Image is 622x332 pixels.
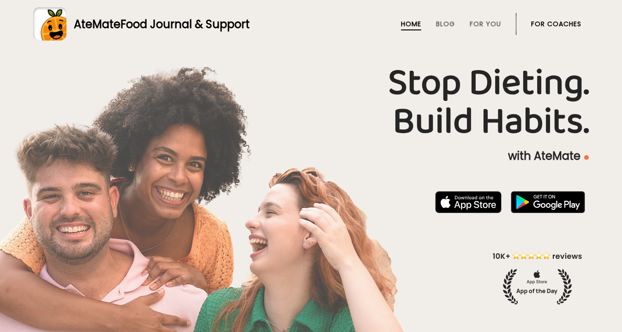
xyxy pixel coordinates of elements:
img: badge-download-apple.svg [435,191,502,213]
img: home-hero-appoftheday.png [486,250,589,304]
div: AteMate [66,16,250,32]
p: with AteMate [33,149,589,163]
a: For Coaches [531,20,581,28]
a: Blog [436,20,455,28]
span: Food Journal & Support [120,17,250,32]
a: For You [470,20,501,28]
a: Home [401,20,421,28]
img: badge-download-google.png [511,191,585,213]
h1: Stop Dieting. Build Habits. [33,64,589,141]
a: AteMateFood Journal & Support [33,7,589,41]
